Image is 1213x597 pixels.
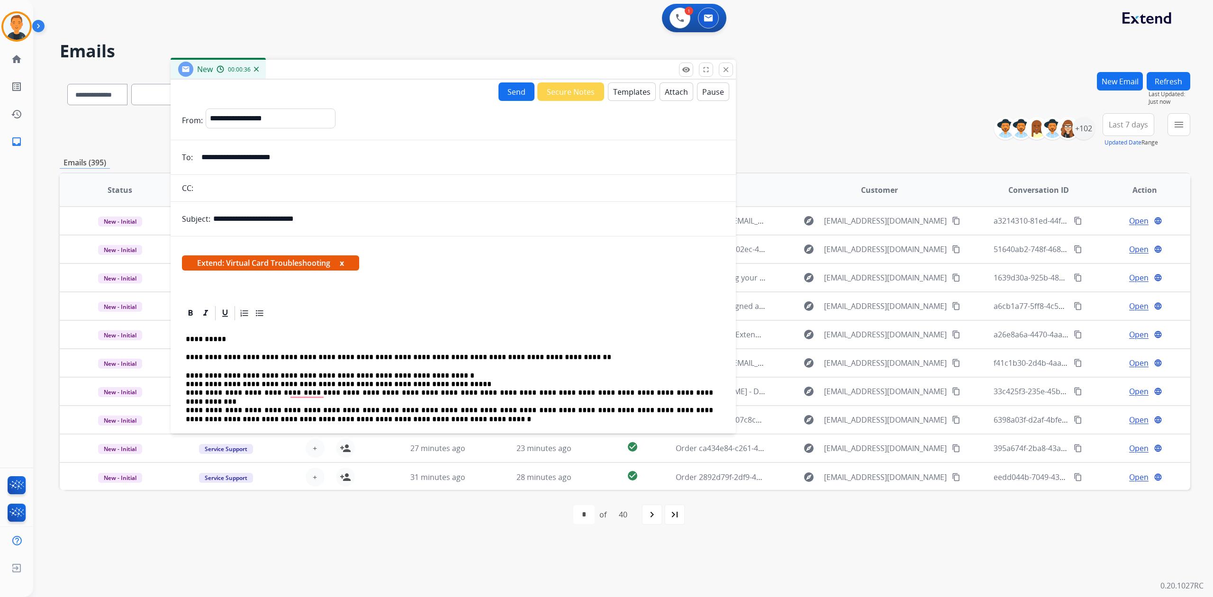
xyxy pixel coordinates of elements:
span: New - Initial [98,387,142,397]
span: 33c425f3-235e-45b2-a3c9-d8fe14ddaaa8 [994,386,1137,397]
mat-icon: navigate_next [646,509,658,520]
span: Order 779b6601-02ec-4c8d-9d11-6ec6ba1248ea [676,244,845,254]
button: Secure Notes [537,82,604,101]
mat-icon: content_copy [1074,330,1082,339]
span: a6cb1a77-5ff8-4c56-a498-649a9759bb1d [994,301,1137,311]
span: [EMAIL_ADDRESS][DOMAIN_NAME] [824,357,947,369]
span: Status [108,184,132,196]
button: x [340,257,344,269]
button: Send [498,82,534,101]
mat-icon: language [1154,359,1162,367]
span: Order 2892d79f-2df9-43b9-8fc4-3fe0f6c33b22 [676,472,836,482]
span: Open [1129,300,1149,312]
span: Open [1129,215,1149,226]
mat-icon: content_copy [952,245,960,253]
mat-icon: menu [1173,119,1185,130]
mat-icon: language [1154,473,1162,481]
mat-icon: content_copy [952,302,960,310]
div: 1 [685,7,693,15]
span: [EMAIL_ADDRESS][DOMAIN_NAME] [824,244,947,255]
span: New - Initial [98,416,142,425]
span: Last Updated: [1149,90,1190,98]
mat-icon: check_circle [627,441,638,452]
p: 0.20.1027RC [1160,580,1204,591]
div: Bold [183,306,198,320]
mat-icon: list_alt [11,81,22,92]
span: [EMAIL_ADDRESS][DOMAIN_NAME] [824,443,947,454]
mat-icon: explore [803,244,815,255]
mat-icon: explore [803,272,815,283]
span: New - Initial [98,302,142,312]
mat-icon: home [11,54,22,65]
mat-icon: person_add [340,443,351,454]
mat-icon: content_copy [952,273,960,282]
span: Order ca434e84-c261-4ba3-bfba-cf00a8a42aab [676,443,842,453]
div: +102 [1072,117,1095,140]
mat-icon: language [1154,330,1162,339]
span: 31 minutes ago [410,472,465,482]
span: 1639d30a-925b-4885-810d-3c433db1f559 [994,272,1140,283]
button: + [306,468,325,487]
mat-icon: content_copy [1074,359,1082,367]
span: Range [1104,138,1158,146]
span: Open [1129,386,1149,397]
span: Open [1129,329,1149,340]
mat-icon: explore [803,300,815,312]
span: Open [1129,357,1149,369]
span: + [313,443,317,454]
mat-icon: content_copy [1074,416,1082,424]
span: New - Initial [98,473,142,483]
mat-icon: language [1154,387,1162,396]
mat-icon: content_copy [952,359,960,367]
span: Service Support [199,473,253,483]
span: [EMAIL_ADDRESS][DOMAIN_NAME] [824,386,947,397]
mat-icon: content_copy [952,473,960,481]
p: To: [182,152,193,163]
mat-icon: content_copy [1074,444,1082,452]
span: Customer [861,184,898,196]
button: New Email [1097,72,1143,90]
span: Open [1129,414,1149,425]
span: [EMAIL_ADDRESS][DOMAIN_NAME] [824,300,947,312]
mat-icon: check_circle [627,470,638,481]
div: Underline [218,306,232,320]
mat-icon: language [1154,302,1162,310]
img: avatar [3,13,30,40]
mat-icon: content_copy [1074,245,1082,253]
span: [EMAIL_ADDRESS][DOMAIN_NAME] [824,272,947,283]
span: 51640ab2-748f-468a-ab21-438e58826d22 [994,244,1139,254]
span: Just now [1149,98,1190,106]
mat-icon: content_copy [1074,302,1082,310]
span: Open [1129,443,1149,454]
mat-icon: explore [803,357,815,369]
mat-icon: remove_red_eye [682,65,690,74]
span: New - Initial [98,330,142,340]
mat-icon: explore [803,443,815,454]
span: [EMAIL_ADDRESS][DOMAIN_NAME] [824,215,947,226]
span: eedd044b-7049-4383-9700-62ca0ef8a7c1 [994,472,1138,482]
mat-icon: fullscreen [702,65,710,74]
span: 27 minutes ago [410,443,465,453]
mat-icon: inbox [11,136,22,147]
mat-icon: content_copy [1074,273,1082,282]
span: Conversation ID [1008,184,1069,196]
div: Bullet List [253,306,267,320]
div: Ordered List [237,306,252,320]
span: 00:00:36 [228,66,251,73]
h2: Emails [60,42,1190,61]
span: [EMAIL_ADDRESS][DOMAIN_NAME] [824,329,947,340]
mat-icon: explore [803,386,815,397]
mat-icon: content_copy [952,330,960,339]
div: Italic [199,306,213,320]
mat-icon: content_copy [952,444,960,452]
span: Extend: Virtual Card Troubleshooting [182,255,359,271]
span: Service Support [199,444,253,454]
mat-icon: close [722,65,730,74]
p: Subject: [182,213,210,225]
div: 40 [611,505,635,524]
p: Emails (395) [60,157,110,169]
span: New - Initial [98,217,142,226]
span: 23 minutes ago [516,443,571,453]
span: Open [1129,244,1149,255]
span: Open [1129,272,1149,283]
